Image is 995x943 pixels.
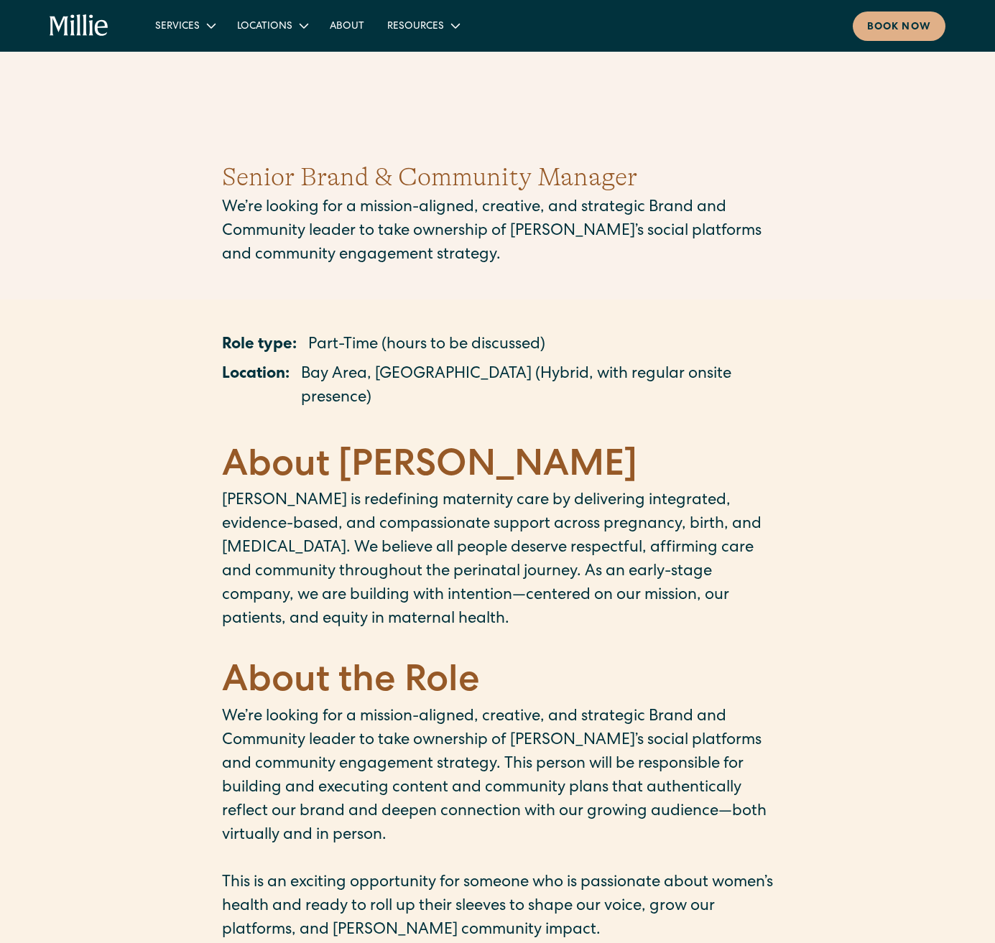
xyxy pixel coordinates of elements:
div: Locations [226,14,318,37]
div: Resources [376,14,470,37]
div: Locations [237,19,292,34]
p: Part-Time (hours to be discussed) [308,334,545,358]
p: ‍ [222,848,774,872]
p: We’re looking for a mission-aligned, creative, and strategic Brand and Community leader to take o... [222,706,774,848]
p: Role type: [222,334,297,358]
a: About [318,14,376,37]
p: ‍ [222,632,774,656]
a: home [50,14,108,37]
div: Book now [867,20,931,35]
strong: About [PERSON_NAME] [222,449,637,486]
p: This is an exciting opportunity for someone who is passionate about women’s health and ready to r... [222,872,774,943]
p: [PERSON_NAME] is redefining maternity care by delivering integrated, evidence-based, and compassi... [222,490,774,632]
div: Services [144,14,226,37]
p: We’re looking for a mission-aligned, creative, and strategic Brand and Community leader to take o... [222,197,774,268]
p: Location: [222,363,290,411]
p: Bay Area, [GEOGRAPHIC_DATA] (Hybrid, with regular onsite presence) [301,363,774,411]
div: Services [155,19,200,34]
p: ‍ [222,417,774,440]
strong: About the Role [222,664,480,702]
h1: Senior Brand & Community Manager [222,158,774,197]
a: Book now [853,11,945,41]
div: Resources [387,19,444,34]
